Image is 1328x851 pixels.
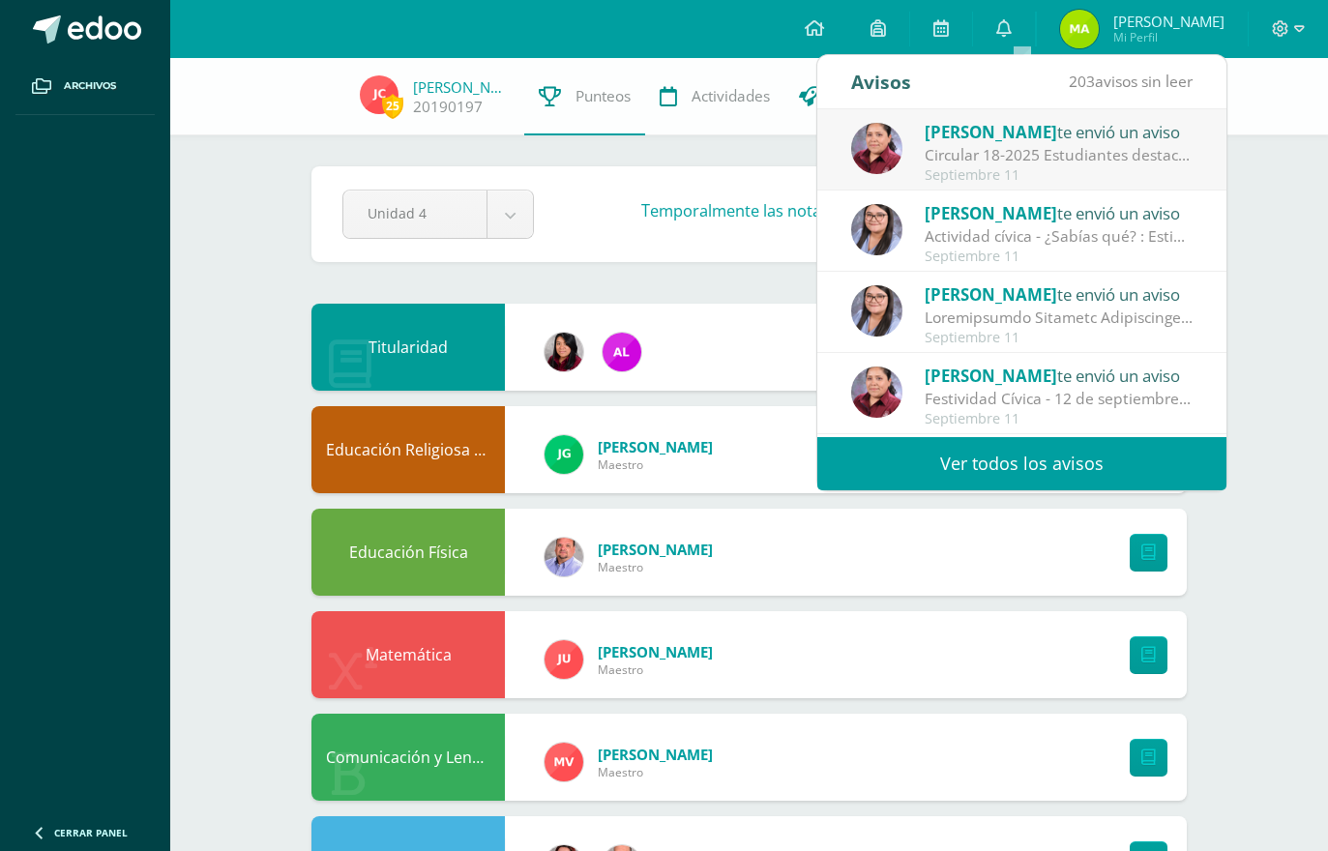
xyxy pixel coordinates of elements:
div: Educación Religiosa Escolar [311,406,505,493]
span: [PERSON_NAME] [925,365,1057,387]
div: Circular 18-2025 Estudiantes destacados: Buena tarde estimadas familias. Con mucho gusto les comp... [925,144,1194,166]
span: [PERSON_NAME] [598,642,713,661]
h3: Temporalmente las notas . [641,199,1064,221]
div: Festividad Cívica - 12 de septiembre: Buen día estimadas familias. Comparto información de requer... [925,388,1194,410]
div: Matemática [311,611,505,698]
div: te envió un aviso [925,363,1194,388]
span: [PERSON_NAME] [925,283,1057,306]
div: Avisos [851,55,911,108]
a: Actividades [645,58,784,135]
span: Archivos [64,78,116,94]
span: [PERSON_NAME] [598,745,713,764]
div: te envió un aviso [925,119,1194,144]
span: 203 [1069,71,1095,92]
img: 17db063816693a26b2c8d26fdd0faec0.png [851,285,902,337]
img: 374004a528457e5f7e22f410c4f3e63e.png [545,333,583,371]
span: Unidad 4 [368,191,462,236]
img: b5613e1a4347ac065b47e806e9a54e9c.png [545,640,583,679]
span: Maestro [598,764,713,780]
span: Mi Perfil [1113,29,1225,45]
img: ca38207ff64f461ec141487f36af9fbf.png [851,367,902,418]
div: Actividad cívica - ¿Sabías qué? : Estimados jóvenes reciban un cordial saludo, por este medio les... [925,225,1194,248]
span: Punteos [575,86,631,106]
div: Septiembre 11 [925,249,1194,265]
div: Comunicación y Lenguaje, Idioma Español [311,714,505,801]
a: Punteos [524,58,645,135]
a: Unidad 4 [343,191,533,238]
div: Septiembre 11 [925,330,1194,346]
span: 25 [382,94,403,118]
span: [PERSON_NAME] [598,540,713,559]
span: [PERSON_NAME] [598,437,713,456]
span: [PERSON_NAME] [925,202,1057,224]
a: [PERSON_NAME] [413,77,510,97]
div: te envió un aviso [925,200,1194,225]
a: 20190197 [413,97,483,117]
div: Septiembre 11 [925,167,1194,184]
span: Maestro [598,559,713,575]
a: Ver todos los avisos [817,437,1226,490]
span: Maestro [598,456,713,473]
span: avisos sin leer [1069,71,1193,92]
span: [PERSON_NAME] [925,121,1057,143]
a: Archivos [15,58,155,115]
span: Actividades [692,86,770,106]
div: te envió un aviso [925,281,1194,307]
div: Titularidad [311,304,505,391]
img: 6c58b5a751619099581147680274b29f.png [545,538,583,576]
img: ca38207ff64f461ec141487f36af9fbf.png [851,123,902,174]
a: Trayectoria [784,58,925,135]
div: Recordatorio Festival Gastronómico : Estimados estudiantes reciban un atento y cordial saludo, po... [925,307,1194,329]
div: Educación Física [311,509,505,596]
span: Maestro [598,661,713,678]
img: 17db063816693a26b2c8d26fdd0faec0.png [851,204,902,255]
span: [PERSON_NAME] [1113,12,1225,31]
img: 3da61d9b1d2c0c7b8f7e89c78bbce001.png [545,435,583,474]
span: Cerrar panel [54,826,128,839]
img: 775a36a8e1830c9c46756a1d4adc11d7.png [603,333,641,371]
div: Septiembre 11 [925,411,1194,427]
img: ff5e2b5014265a1341a9b64191c2ad1f.png [360,75,398,114]
img: 1ff341f52347efc33ff1d2a179cbdb51.png [545,743,583,781]
img: 828cb0023f441a8cfd86ef47c58a2161.png [1060,10,1099,48]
